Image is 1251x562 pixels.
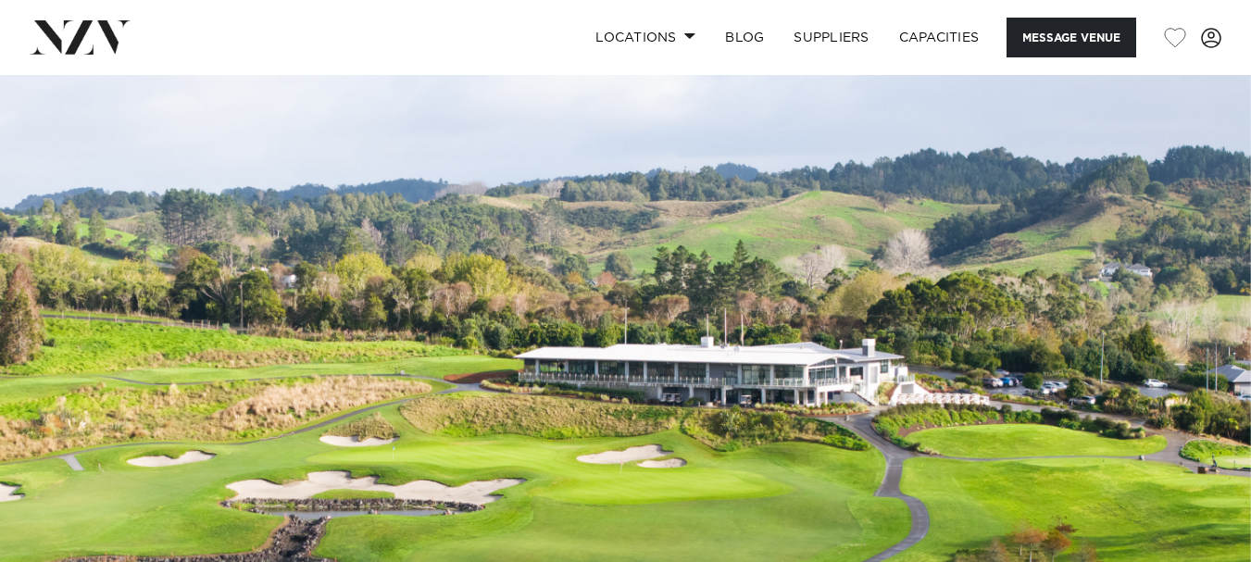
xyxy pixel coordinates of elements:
a: SUPPLIERS [779,18,883,57]
a: BLOG [710,18,779,57]
a: Capacities [884,18,995,57]
a: Locations [581,18,710,57]
button: Message Venue [1007,18,1136,57]
img: nzv-logo.png [30,20,131,54]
